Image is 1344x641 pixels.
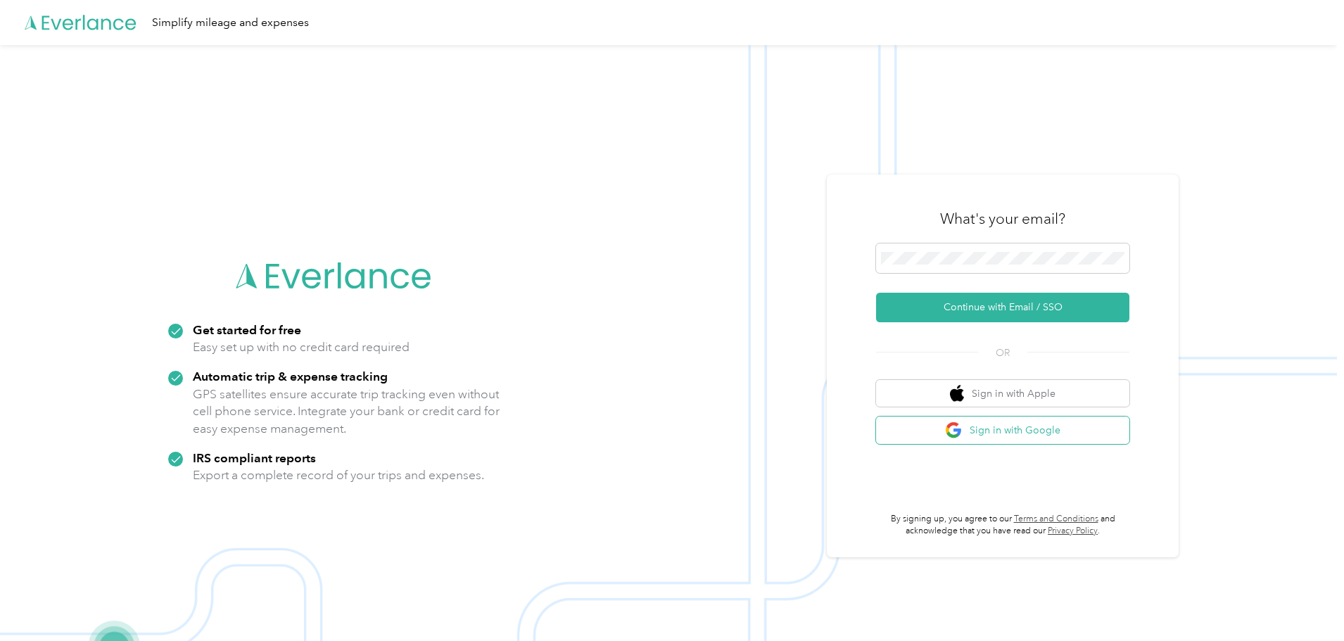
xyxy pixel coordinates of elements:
[1048,526,1098,536] a: Privacy Policy
[1014,514,1098,524] a: Terms and Conditions
[193,322,301,337] strong: Get started for free
[940,209,1065,229] h3: What's your email?
[876,513,1129,538] p: By signing up, you agree to our and acknowledge that you have read our .
[152,14,309,32] div: Simplify mileage and expenses
[193,450,316,465] strong: IRS compliant reports
[193,369,388,383] strong: Automatic trip & expense tracking
[945,421,963,439] img: google logo
[193,386,500,438] p: GPS satellites ensure accurate trip tracking even without cell phone service. Integrate your bank...
[876,380,1129,407] button: apple logoSign in with Apple
[876,417,1129,444] button: google logoSign in with Google
[950,385,964,402] img: apple logo
[876,293,1129,322] button: Continue with Email / SSO
[193,467,484,484] p: Export a complete record of your trips and expenses.
[193,338,410,356] p: Easy set up with no credit card required
[978,345,1027,360] span: OR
